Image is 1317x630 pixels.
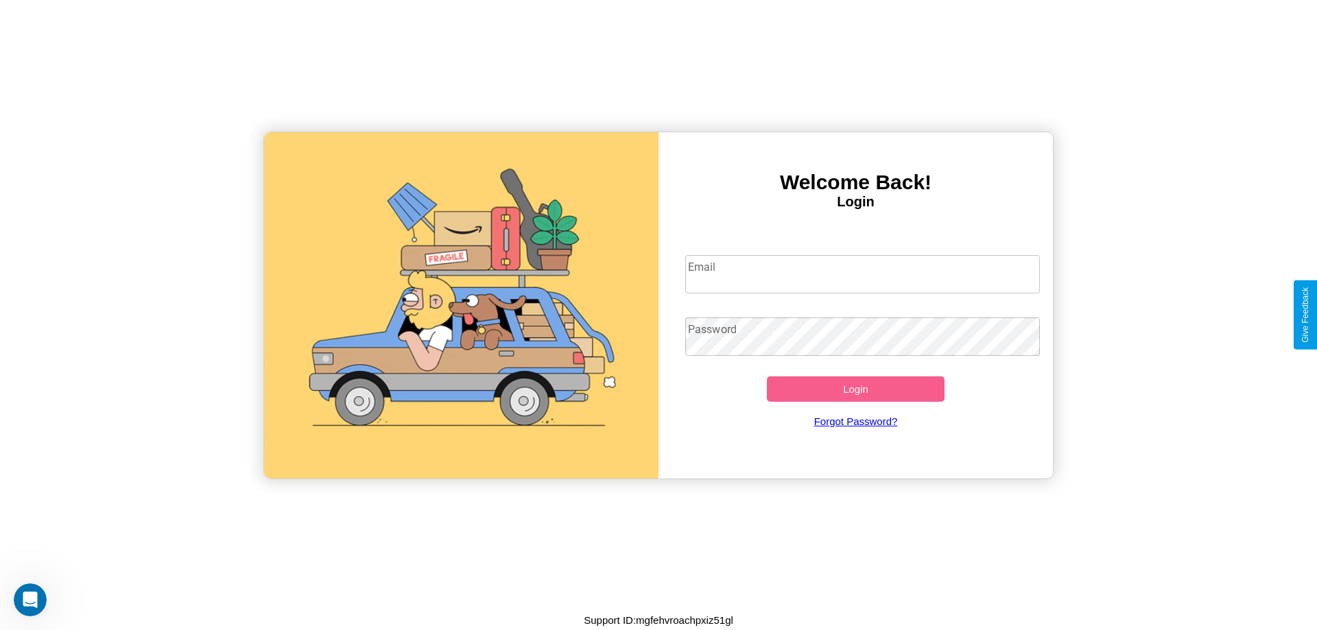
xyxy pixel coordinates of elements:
[14,583,47,616] iframe: Intercom live chat
[264,132,658,478] img: gif
[678,402,1034,441] a: Forgot Password?
[767,376,945,402] button: Login
[658,194,1053,210] h4: Login
[658,171,1053,194] h3: Welcome Back!
[584,611,733,629] p: Support ID: mgfehvroachpxiz51gl
[1301,287,1310,343] div: Give Feedback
